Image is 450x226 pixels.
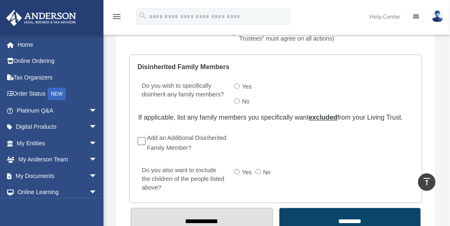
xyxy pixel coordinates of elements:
i: search [138,11,147,20]
img: User Pic [431,10,444,22]
a: My Entitiesarrow_drop_down [6,135,110,151]
label: No [261,166,274,180]
a: vertical_align_top [418,173,436,191]
span: arrow_drop_down [89,102,106,119]
a: Order StatusNEW [6,86,110,103]
a: Home [6,36,110,53]
div: If applicable, list any family members you specifically want from your Living Trust. [138,112,413,124]
a: My Documentsarrow_drop_down [6,168,110,184]
label: Do you also want to exclude the children of the people listed above? [138,165,228,194]
a: menu [112,14,122,22]
a: Platinum Q&Aarrow_drop_down [6,102,110,119]
label: Add an Additional Disinherited Family Member? [144,132,234,155]
label: No [240,96,253,109]
div: NEW [48,88,66,100]
a: My Anderson Teamarrow_drop_down [6,151,110,168]
a: Digital Productsarrow_drop_down [6,119,110,135]
img: Anderson Advisors Platinum Portal [4,10,79,26]
span: arrow_drop_down [89,184,106,201]
span: arrow_drop_down [89,168,106,185]
u: excluded [309,114,337,121]
i: vertical_align_top [422,177,432,187]
span: arrow_drop_down [89,151,106,168]
i: menu [112,12,122,22]
a: Online Ordering [6,53,110,70]
label: Yes [240,166,255,180]
legend: Disinherited Family Members [137,55,414,80]
span: arrow_drop_down [89,119,106,136]
a: Online Learningarrow_drop_down [6,184,110,201]
span: arrow_drop_down [89,135,106,152]
a: Tax Organizers [6,69,110,86]
label: Yes [240,81,255,94]
label: Do you wish to specifically disinherit any family members? [138,81,228,110]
